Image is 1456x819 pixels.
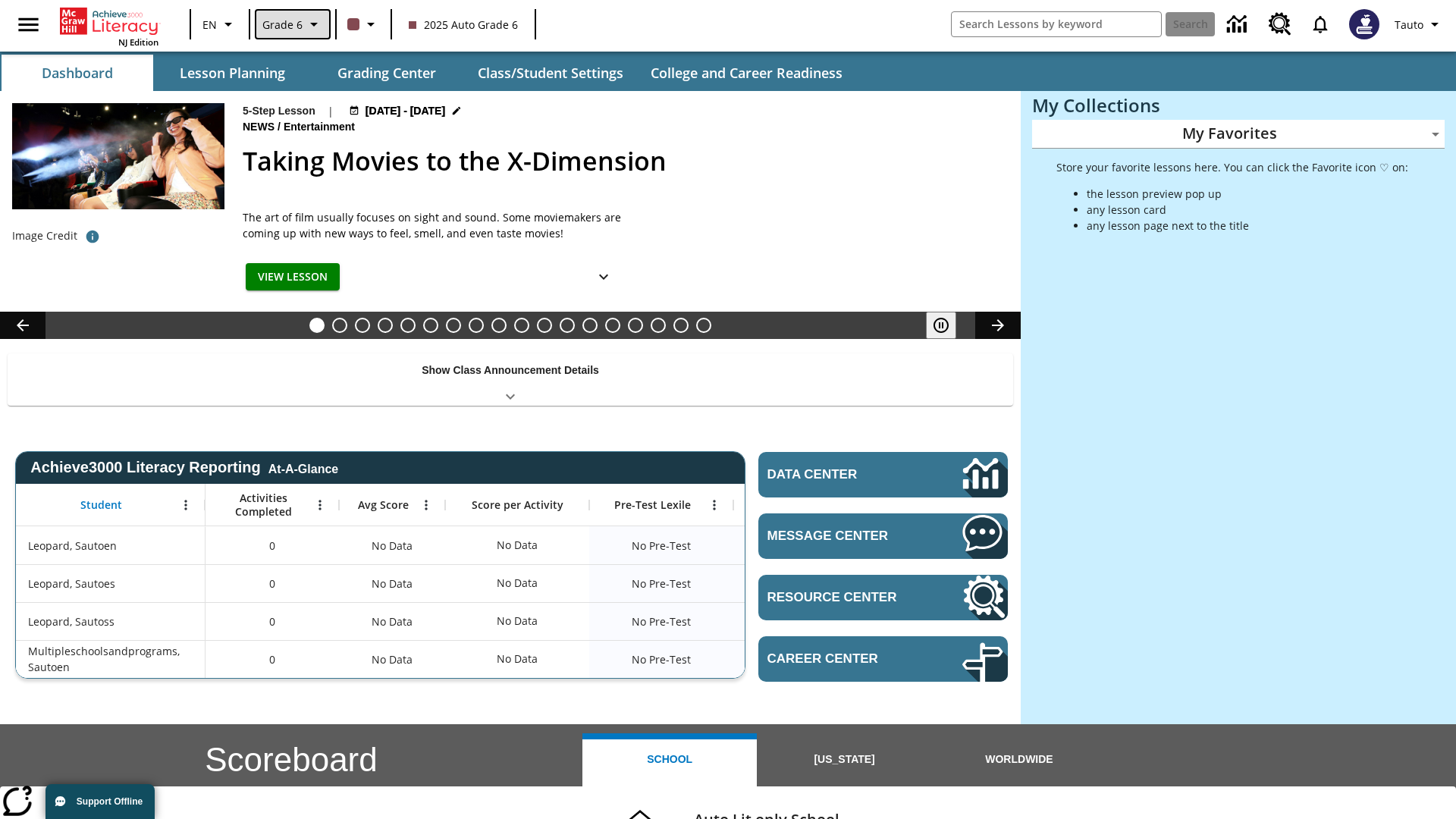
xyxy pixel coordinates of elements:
button: Slide 15 Hooray for Constitution Day! [628,318,643,333]
div: My Favorites [1032,120,1445,149]
div: Home [60,5,158,48]
a: Resource Center, Will open in new tab [758,575,1008,620]
img: Avatar [1349,9,1379,39]
img: Panel in front of the seats sprays water mist to the happy audience at a 4DX-equipped theater. [12,103,224,209]
h3: My Collections [1032,95,1445,116]
button: Pause [926,312,956,339]
span: Message Center [767,529,917,544]
div: No Data, Leopard, Sautoes [733,564,877,602]
div: No Data, Leopard, Sautoes [489,568,545,598]
div: No Data, Leopard, Sautoen [489,530,545,560]
button: Class color is dark brown. Change class color [341,11,386,38]
button: School [582,733,757,786]
button: Slide 8 Attack of the Terrifying Tomatoes [469,318,484,333]
span: Grade 6 [262,17,303,33]
a: Career Center [758,636,1008,682]
button: Slide 13 Career Lesson [582,318,598,333]
span: Tauto [1395,17,1423,33]
button: View Lesson [246,263,340,291]
button: Dashboard [2,55,153,91]
button: Support Offline [45,784,155,819]
div: No Data, Leopard, Sautoen [339,526,445,564]
li: the lesson preview pop up [1087,186,1408,202]
span: Data Center [767,467,911,482]
button: Select a new avatar [1340,5,1389,44]
span: / [278,121,281,133]
span: Student [80,498,122,512]
button: College and Career Readiness [639,55,855,91]
div: At-A-Glance [268,460,338,476]
div: No Data, Leopard, Sautoss [733,602,877,640]
button: Slide 3 Do You Want Fries With That? [355,318,370,333]
button: Slide 12 Pre-release lesson [560,318,575,333]
span: | [328,103,334,119]
div: Pause [926,312,971,339]
button: Slide 4 Dirty Jobs Kids Had To Do [378,318,393,333]
button: Slide 9 Fashion Forward in Ancient Rome [491,318,507,333]
input: search field [952,12,1161,36]
button: Slide 1 Taking Movies to the X-Dimension [309,318,325,333]
span: No Pre-Test, Leopard, Sautoen [632,538,691,554]
button: Slide 6 The Last Homesteaders [423,318,438,333]
span: 0 [269,613,275,629]
div: 0, Leopard, Sautoss [206,602,339,640]
span: No Data [364,606,420,637]
button: Profile/Settings [1389,11,1450,38]
span: No Data [364,568,420,599]
a: Data Center [758,452,1008,497]
button: Slide 11 Mixed Practice: Citing Evidence [537,318,552,333]
a: Data Center [1218,4,1260,45]
button: Open Menu [703,494,726,516]
h2: Taking Movies to the X-Dimension [243,142,1003,180]
div: 0, Leopard, Sautoes [206,564,339,602]
span: News [243,119,278,136]
span: Entertainment [284,119,358,136]
p: Store your favorite lessons here. You can click the Favorite icon ♡ on: [1056,159,1408,175]
li: any lesson page next to the title [1087,218,1408,234]
span: 2025 Auto Grade 6 [409,17,518,33]
button: Slide 14 Cooking Up Native Traditions [605,318,620,333]
span: Multipleschoolsandprograms, Sautoen [28,643,197,675]
button: Photo credit: Photo by The Asahi Shimbun via Getty Images [77,223,108,250]
div: Show Class Announcement Details [8,353,1013,406]
span: Career Center [767,651,917,667]
div: No Data, Multipleschoolsandprograms, Sautoen [339,640,445,678]
button: Worldwide [932,733,1106,786]
p: Show Class Announcement Details [422,362,599,378]
span: 0 [269,538,275,554]
li: any lesson card [1087,202,1408,218]
a: Notifications [1301,5,1340,44]
span: Achieve3000 Literacy Reporting [30,459,338,476]
p: Image Credit [12,228,77,243]
div: No Data, Leopard, Sautoss [339,602,445,640]
div: 0, Multipleschoolsandprograms, Sautoen [206,640,339,678]
button: [US_STATE] [757,733,931,786]
button: Grading Center [311,55,463,91]
div: No Data, Leopard, Sautoen [733,526,877,564]
a: Resource Center, Will open in new tab [1260,4,1301,45]
div: 0, Leopard, Sautoen [206,526,339,564]
span: No Pre-Test, Multipleschoolsandprograms, Sautoen [632,651,691,667]
span: Leopard, Sautoss [28,613,115,629]
a: Message Center [758,513,1008,559]
p: The art of film usually focuses on sight and sound. Some moviemakers are coming up with new ways ... [243,209,622,241]
button: Show Details [588,263,619,291]
span: Resource Center [767,590,917,605]
span: Leopard, Sautoen [28,538,117,554]
span: Leopard, Sautoes [28,576,115,591]
a: Home [60,6,158,36]
span: No Data [364,644,420,675]
button: Slide 10 The Invasion of the Free CD [514,318,529,333]
button: Slide 17 Point of View [673,318,689,333]
span: 0 [269,651,275,667]
span: No Pre-Test, Leopard, Sautoes [632,576,691,591]
span: No Data [364,530,420,561]
button: Language: EN, Select a language [196,11,244,38]
button: Slide 7 Solar Power to the People [446,318,461,333]
div: No Data, Multipleschoolsandprograms, Sautoen [733,640,877,678]
div: No Data, Leopard, Sautoes [339,564,445,602]
button: Open Menu [174,494,197,516]
button: Lesson Planning [156,55,308,91]
span: Support Offline [77,796,143,807]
